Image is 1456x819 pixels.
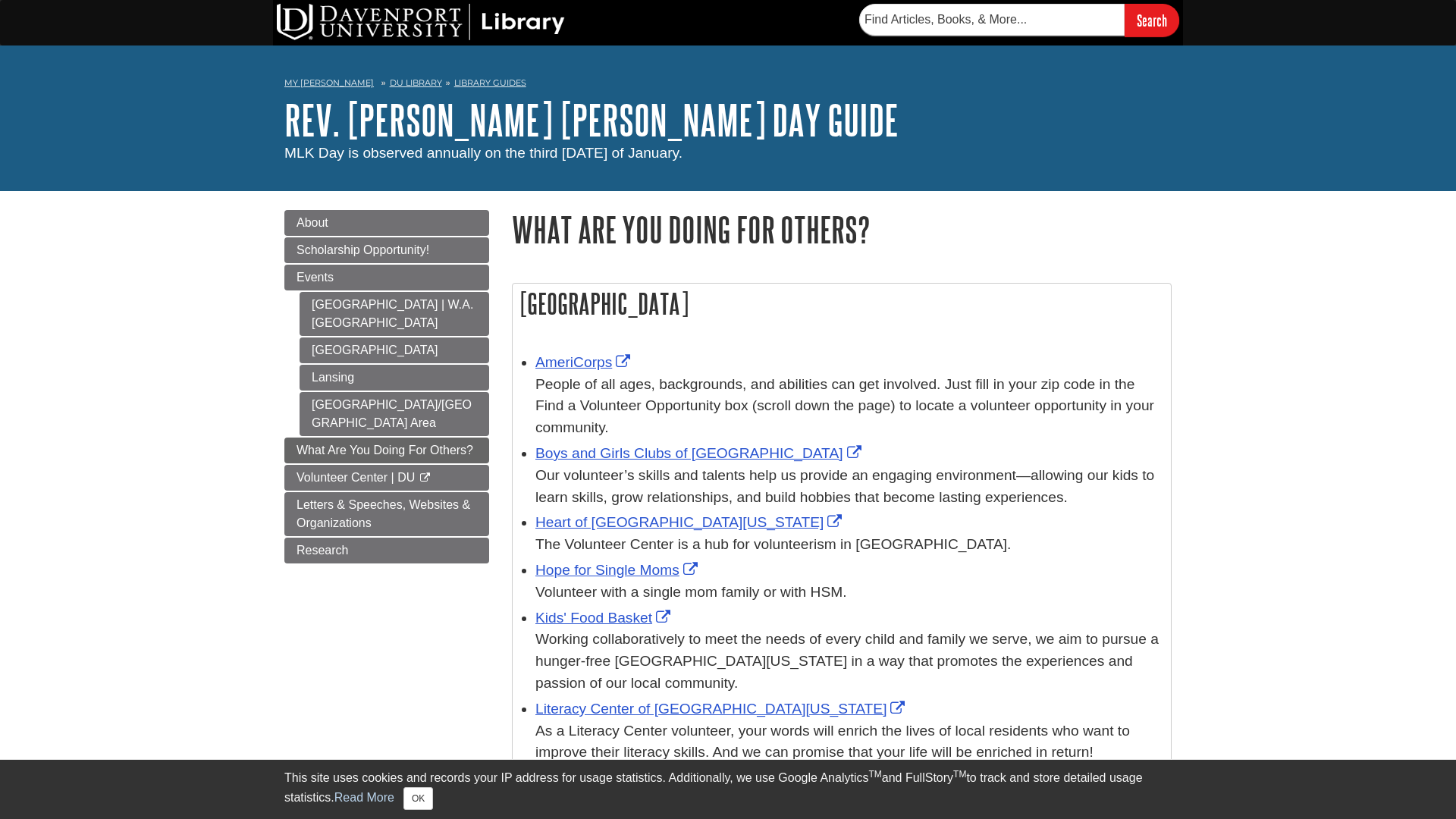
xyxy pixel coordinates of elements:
[953,769,966,780] sup: TM
[284,465,489,491] a: Volunteer Center | DU
[454,77,526,88] a: Library Guides
[277,4,565,40] img: DU Library
[284,73,1172,97] nav: breadcrumb
[535,445,865,461] a: Link opens in new window
[512,210,1172,249] h1: What Are You Doing For Others?
[284,438,489,463] a: What Are You Doing For Others?
[535,534,1163,556] div: The Volunteer Center is a hub for volunteerism in [GEOGRAPHIC_DATA].
[535,720,1163,764] div: As a Literacy Center volunteer, your words will enrich the lives of local residents who want to i...
[300,292,489,336] a: [GEOGRAPHIC_DATA] | W.A. [GEOGRAPHIC_DATA]
[1125,4,1179,36] input: Search
[297,471,415,484] span: Volunteer Center | DU
[284,96,899,143] a: Rev. [PERSON_NAME] [PERSON_NAME] Day Guide
[300,392,489,436] a: [GEOGRAPHIC_DATA]/[GEOGRAPHIC_DATA] Area
[859,4,1179,36] form: Searches DU Library's articles, books, and more
[868,769,881,780] sup: TM
[297,216,328,229] span: About
[390,77,442,88] a: DU Library
[284,210,489,563] div: Guide Page Menu
[535,374,1163,439] div: People of all ages, backgrounds, and abilities can get involved. Just fill in your zip code in th...
[284,210,489,236] a: About
[535,562,701,578] a: Link opens in new window
[297,498,470,529] span: Letters & Speeches, Websites & Organizations
[535,610,674,626] a: Link opens in new window
[535,465,1163,509] div: Our volunteer’s skills and talents help us provide an engaging environment—allowing our kids to l...
[535,354,634,370] a: Link opens in new window
[284,77,374,89] a: My [PERSON_NAME]
[513,284,1171,324] h2: [GEOGRAPHIC_DATA]
[535,582,1163,604] div: Volunteer with a single mom family or with HSM.
[297,243,429,256] span: Scholarship Opportunity!
[297,271,334,284] span: Events
[859,4,1125,36] input: Find Articles, Books, & More...
[334,791,394,804] a: Read More
[535,514,846,530] a: Link opens in new window
[284,265,489,290] a: Events
[297,444,473,457] span: What Are You Doing For Others?
[284,237,489,263] a: Scholarship Opportunity!
[403,787,433,810] button: Close
[284,538,489,563] a: Research
[419,473,431,483] i: This link opens in a new window
[297,544,348,557] span: Research
[284,769,1172,810] div: This site uses cookies and records your IP address for usage statistics. Additionally, we use Goo...
[300,337,489,363] a: [GEOGRAPHIC_DATA]
[535,629,1163,694] div: Working collaboratively to meet the needs of every child and family we serve, we aim to pursue a ...
[300,365,489,391] a: Lansing
[284,492,489,536] a: Letters & Speeches, Websites & Organizations
[284,145,682,161] span: MLK Day is observed annually on the third [DATE] of January.
[535,701,908,717] a: Link opens in new window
